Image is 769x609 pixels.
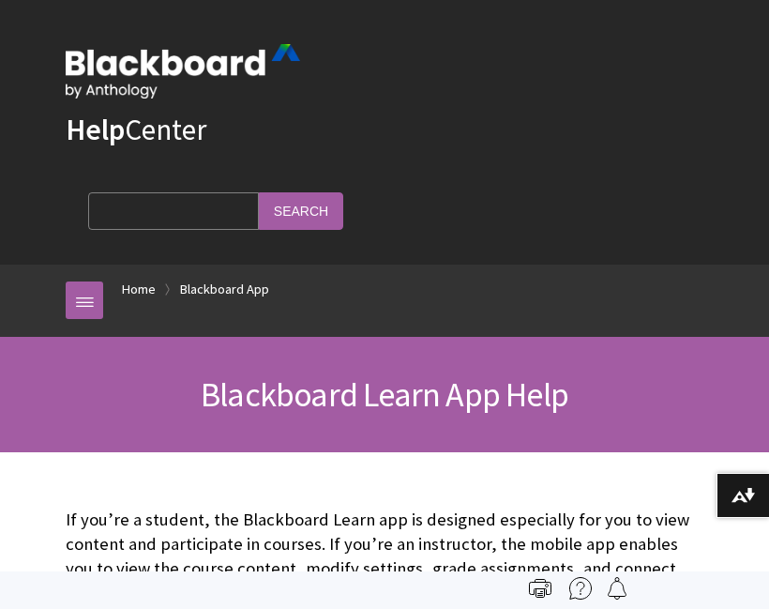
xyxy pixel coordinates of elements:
[66,508,703,606] p: If you’re a student, the Blackboard Learn app is designed especially for you to view content and ...
[259,192,343,229] input: Search
[122,278,156,301] a: Home
[569,577,592,600] img: More help
[66,111,206,148] a: HelpCenter
[180,278,269,301] a: Blackboard App
[201,373,568,416] span: Blackboard Learn App Help
[66,44,300,99] img: Blackboard by Anthology
[529,577,551,600] img: Print
[606,577,628,600] img: Follow this page
[66,111,125,148] strong: Help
